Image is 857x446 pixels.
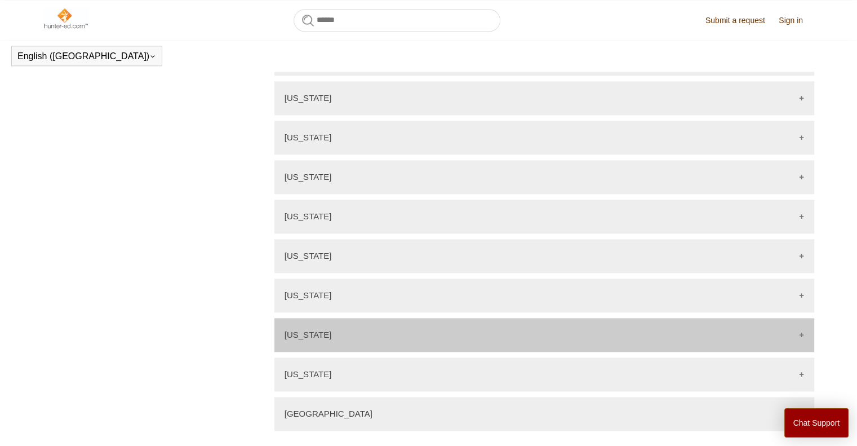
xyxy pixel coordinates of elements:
p: [US_STATE] [285,172,332,182]
p: [GEOGRAPHIC_DATA] [285,409,372,418]
p: [US_STATE] [285,133,332,142]
p: [US_STATE] [285,93,332,103]
a: Submit a request [705,15,776,27]
p: [US_STATE] [285,369,332,379]
button: Chat Support [784,408,849,438]
p: [US_STATE] [285,251,332,260]
a: Sign in [779,15,814,27]
input: Search [294,9,500,32]
p: [US_STATE] [285,211,332,221]
button: English ([GEOGRAPHIC_DATA]) [17,51,156,61]
p: [US_STATE] [285,290,332,300]
p: [US_STATE] [285,330,332,339]
img: Hunter-Ed Help Center home page [43,7,88,29]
